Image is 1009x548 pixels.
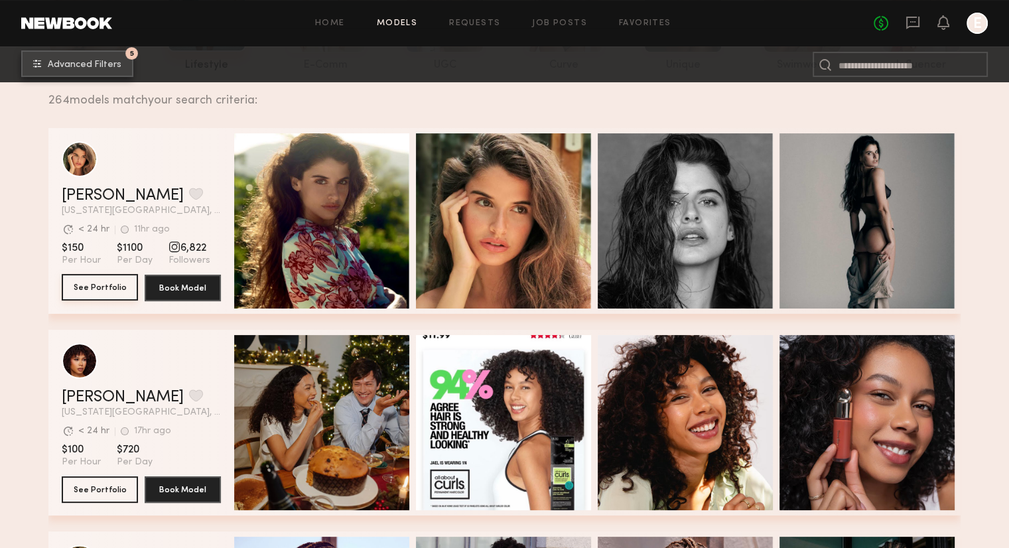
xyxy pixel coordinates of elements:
a: See Portfolio [62,275,138,301]
a: [PERSON_NAME] [62,389,184,405]
span: Per Day [117,456,153,468]
span: 6,822 [168,241,210,255]
span: $720 [117,443,153,456]
span: [US_STATE][GEOGRAPHIC_DATA], [GEOGRAPHIC_DATA] [62,408,221,417]
a: Job Posts [532,19,587,28]
span: Per Day [117,255,153,267]
a: Favorites [619,19,671,28]
div: 11hr ago [134,225,170,234]
span: Per Hour [62,255,101,267]
button: See Portfolio [62,476,138,503]
span: [US_STATE][GEOGRAPHIC_DATA], [GEOGRAPHIC_DATA] [62,206,221,216]
div: < 24 hr [78,225,109,234]
a: Models [377,19,417,28]
span: Followers [168,255,210,267]
div: 264 models match your search criteria: [48,79,950,107]
a: Requests [449,19,500,28]
a: [PERSON_NAME] [62,188,184,204]
span: Per Hour [62,456,101,468]
span: 5 [130,50,134,56]
button: Book Model [145,476,221,503]
span: $150 [62,241,101,255]
button: See Portfolio [62,274,138,301]
span: Advanced Filters [48,60,121,70]
div: 17hr ago [134,427,171,436]
button: Book Model [145,275,221,301]
span: $100 [62,443,101,456]
a: E [967,13,988,34]
span: $1100 [117,241,153,255]
a: Home [315,19,345,28]
div: < 24 hr [78,427,109,436]
button: 5Advanced Filters [21,50,133,77]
